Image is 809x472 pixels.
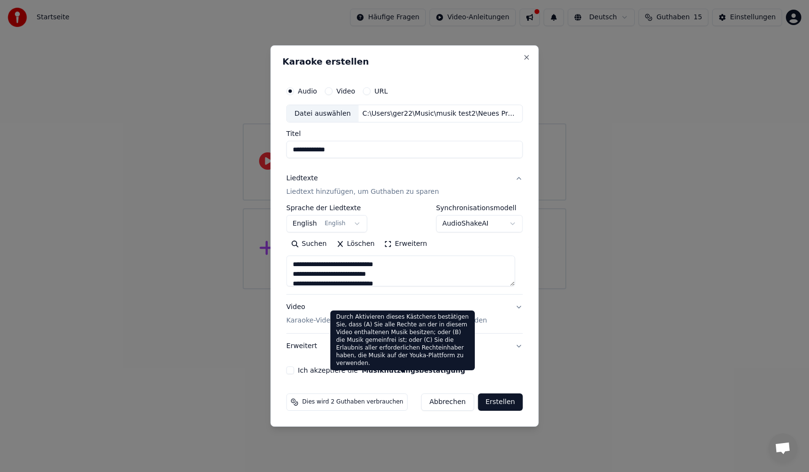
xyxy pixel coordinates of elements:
div: Durch Aktivieren dieses Kästchens bestätigen Sie, dass (A) Sie alle Rechte an der in diesem Video... [330,310,475,370]
button: Ich akzeptiere die [362,367,465,374]
label: Audio [298,88,317,94]
label: Ich akzeptiere die [298,367,465,374]
div: LiedtexteLiedtext hinzufügen, um Guthaben zu sparen [287,205,523,295]
label: Synchronisationsmodell [436,205,522,212]
div: Datei auswählen [287,105,359,122]
p: Liedtext hinzufügen, um Guthaben zu sparen [287,188,439,197]
div: C:\Users\ger22\Music\musik test2\Neues Projekt.mp4 [358,109,522,119]
button: Löschen [331,237,379,252]
button: Erstellen [478,393,522,411]
button: LiedtexteLiedtext hinzufügen, um Guthaben zu sparen [287,166,523,205]
button: VideoKaraoke-Video anpassen: Bild, Video oder Farbe verwenden [287,295,523,334]
h2: Karaoke erstellen [283,57,527,66]
label: URL [375,88,388,94]
label: Sprache der Liedtexte [287,205,367,212]
div: Liedtexte [287,174,318,184]
button: Suchen [287,237,332,252]
label: Video [336,88,355,94]
div: Video [287,303,487,326]
span: Dies wird 2 Guthaben verbrauchen [302,398,404,406]
button: Erweitern [379,237,432,252]
button: Abbrechen [421,393,474,411]
button: Erweitert [287,334,523,359]
p: Karaoke-Video anpassen: Bild, Video oder Farbe verwenden [287,316,487,325]
label: Titel [287,131,523,137]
